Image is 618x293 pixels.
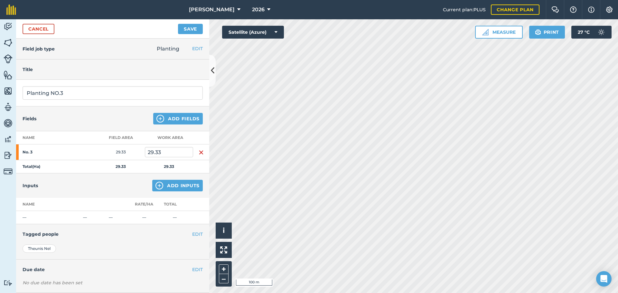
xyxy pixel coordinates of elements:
[605,6,613,13] img: A cog icon
[156,198,193,211] th: Total
[4,38,13,48] img: svg+xml;base64,PHN2ZyB4bWxucz0iaHR0cDovL3d3dy53My5vcmcvMjAwMC9zdmciIHdpZHRoPSI1NiIgaGVpZ2h0PSI2MC...
[4,280,13,286] img: svg+xml;base64,PD94bWwgdmVyc2lvbj0iMS4wIiBlbmNvZGluZz0idXRmLTgiPz4KPCEtLSBHZW5lcmF0b3I6IEFkb2JlIE...
[23,150,73,155] strong: No. 3
[4,22,13,32] img: svg+xml;base64,PD94bWwgdmVyc2lvbj0iMS4wIiBlbmNvZGluZz0idXRmLTgiPz4KPCEtLSBHZW5lcmF0b3I6IEFkb2JlIE...
[97,131,145,144] th: Field Area
[153,113,203,124] button: Add Fields
[4,118,13,128] img: svg+xml;base64,PD94bWwgdmVyc2lvbj0iMS4wIiBlbmNvZGluZz0idXRmLTgiPz4KPCEtLSBHZW5lcmF0b3I6IEFkb2JlIE...
[116,164,126,169] strong: 29.33
[529,26,565,39] button: Print
[189,6,235,14] span: [PERSON_NAME]
[4,134,13,144] img: svg+xml;base64,PD94bWwgdmVyc2lvbj0iMS4wIiBlbmNvZGluZz0idXRmLTgiPz4KPCEtLSBHZW5lcmF0b3I6IEFkb2JlIE...
[164,164,174,169] strong: 29.33
[192,45,203,52] button: EDIT
[223,226,225,234] span: i
[23,66,203,73] h4: Title
[178,24,203,34] button: Save
[199,149,204,156] img: svg+xml;base64,PHN2ZyB4bWxucz0iaHR0cDovL3d3dy53My5vcmcvMjAwMC9zdmciIHdpZHRoPSIxNiIgaGVpZ2h0PSIyNC...
[220,246,227,253] img: Four arrows, one pointing top left, one top right, one bottom right and the last bottom left
[156,211,193,224] td: —
[4,54,13,63] img: svg+xml;base64,PD94bWwgdmVyc2lvbj0iMS4wIiBlbmNvZGluZz0idXRmLTgiPz4KPCEtLSBHZW5lcmF0b3I6IEFkb2JlIE...
[23,115,36,122] h4: Fields
[475,26,523,39] button: Measure
[132,198,156,211] th: Rate/ Ha
[192,266,203,273] button: EDIT
[23,279,203,286] div: No due date has been set
[192,231,203,238] button: EDIT
[491,5,539,15] a: Change plan
[443,6,486,13] span: Current plan : PLUS
[155,182,163,189] img: svg+xml;base64,PHN2ZyB4bWxucz0iaHR0cDovL3d3dy53My5vcmcvMjAwMC9zdmciIHdpZHRoPSIxNCIgaGVpZ2h0PSIyNC...
[4,102,13,112] img: svg+xml;base64,PD94bWwgdmVyc2lvbj0iMS4wIiBlbmNvZGluZz0idXRmLTgiPz4KPCEtLSBHZW5lcmF0b3I6IEFkb2JlIE...
[23,164,40,169] strong: Total ( Ha )
[4,151,13,160] img: svg+xml;base64,PD94bWwgdmVyc2lvbj0iMS4wIiBlbmNvZGluZz0idXRmLTgiPz4KPCEtLSBHZW5lcmF0b3I6IEFkb2JlIE...
[23,86,203,100] input: What needs doing?
[551,6,559,13] img: Two speech bubbles overlapping with the left bubble in the forefront
[535,28,541,36] img: svg+xml;base64,PHN2ZyB4bWxucz0iaHR0cDovL3d3dy53My5vcmcvMjAwMC9zdmciIHdpZHRoPSIxOSIgaGVpZ2h0PSIyNC...
[569,6,577,13] img: A question mark icon
[252,6,265,14] span: 2026
[157,46,179,52] span: Planting
[80,211,106,224] td: —
[23,266,203,273] h4: Due date
[4,86,13,96] img: svg+xml;base64,PHN2ZyB4bWxucz0iaHR0cDovL3d3dy53My5vcmcvMjAwMC9zdmciIHdpZHRoPSI1NiIgaGVpZ2h0PSI2MC...
[588,6,595,14] img: svg+xml;base64,PHN2ZyB4bWxucz0iaHR0cDovL3d3dy53My5vcmcvMjAwMC9zdmciIHdpZHRoPSIxNyIgaGVpZ2h0PSIxNy...
[106,211,132,224] td: —
[23,24,54,34] a: Cancel
[132,211,156,224] td: —
[6,5,16,15] img: fieldmargin Logo
[23,45,55,52] h4: Field job type
[152,180,203,191] button: Add Inputs
[145,131,193,144] th: Work area
[23,244,56,253] div: Theunis Nel
[156,115,164,123] img: svg+xml;base64,PHN2ZyB4bWxucz0iaHR0cDovL3d3dy53My5vcmcvMjAwMC9zdmciIHdpZHRoPSIxNCIgaGVpZ2h0PSIyNC...
[23,231,203,238] h4: Tagged people
[16,131,97,144] th: Name
[219,274,229,283] button: –
[16,211,80,224] td: —
[571,26,612,39] button: 27 °C
[578,26,590,39] span: 27 ° C
[97,144,145,160] td: 29.33
[222,26,284,39] button: Satellite (Azure)
[219,264,229,274] button: +
[4,167,13,176] img: svg+xml;base64,PD94bWwgdmVyc2lvbj0iMS4wIiBlbmNvZGluZz0idXRmLTgiPz4KPCEtLSBHZW5lcmF0b3I6IEFkb2JlIE...
[482,29,489,35] img: Ruler icon
[23,182,38,189] h4: Inputs
[216,223,232,239] button: i
[595,26,608,39] img: svg+xml;base64,PD94bWwgdmVyc2lvbj0iMS4wIiBlbmNvZGluZz0idXRmLTgiPz4KPCEtLSBHZW5lcmF0b3I6IEFkb2JlIE...
[4,70,13,80] img: svg+xml;base64,PHN2ZyB4bWxucz0iaHR0cDovL3d3dy53My5vcmcvMjAwMC9zdmciIHdpZHRoPSI1NiIgaGVpZ2h0PSI2MC...
[596,271,612,287] div: Open Intercom Messenger
[16,198,80,211] th: Name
